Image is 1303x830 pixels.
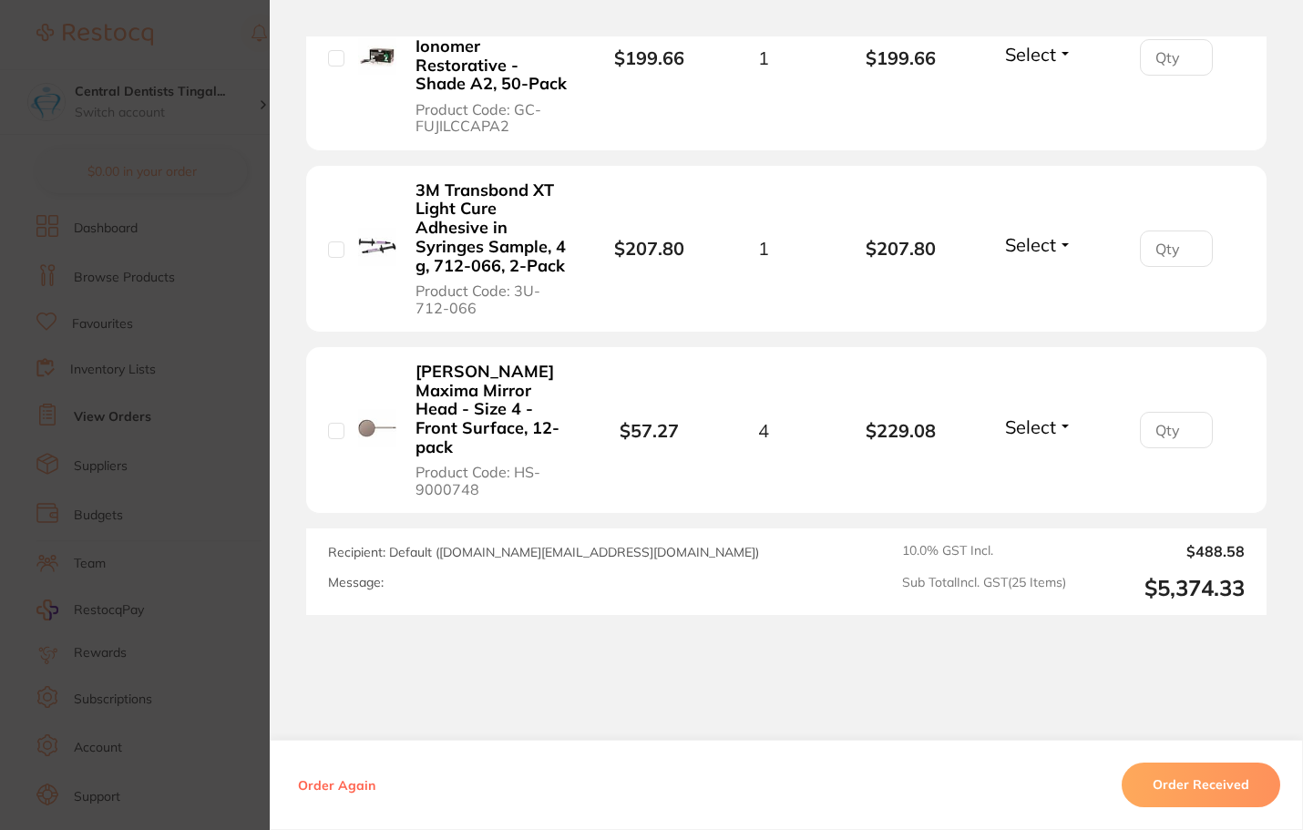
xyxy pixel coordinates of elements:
[416,181,570,275] b: 3M Transbond XT Light Cure Adhesive in Syringes Sample, 4 g, 712-066, 2-Pack
[758,420,769,441] span: 4
[358,409,396,447] img: Henry Schein Maxima Mirror Head - Size 4 - Front Surface, 12-pack
[1081,543,1245,559] output: $488.58
[832,420,970,441] b: $229.08
[410,180,576,317] button: 3M Transbond XT Light Cure Adhesive in Syringes Sample, 4 g, 712-066, 2-Pack Product Code: 3U-712...
[416,363,570,456] b: [PERSON_NAME] Maxima Mirror Head - Size 4 - Front Surface, 12-pack
[292,777,381,794] button: Order Again
[614,237,684,260] b: $207.80
[358,228,396,266] img: 3M Transbond XT Light Cure Adhesive in Syringes Sample, 4 g, 712-066, 2-Pack
[1081,575,1245,601] output: $5,374.33
[1000,43,1078,66] button: Select
[758,47,769,68] span: 1
[832,47,970,68] b: $199.66
[902,543,1066,559] span: 10.0 % GST Incl.
[758,238,769,259] span: 1
[358,36,396,75] img: GC FUJI 2 LC Capsules - Light-Cured Glass Ionomer Restorative - Shade A2, 50-Pack
[1122,763,1280,807] button: Order Received
[832,238,970,259] b: $207.80
[614,46,684,69] b: $199.66
[328,575,384,590] label: Message:
[410,362,576,498] button: [PERSON_NAME] Maxima Mirror Head - Size 4 - Front Surface, 12-pack Product Code: HS-9000748
[620,419,679,442] b: $57.27
[902,575,1066,601] span: Sub Total Incl. GST ( 25 Items)
[1005,415,1056,438] span: Select
[416,101,570,135] span: Product Code: GC-FUJILCCAPA2
[1140,231,1213,267] input: Qty
[1140,39,1213,76] input: Qty
[328,544,759,560] span: Recipient: Default ( [DOMAIN_NAME][EMAIL_ADDRESS][DOMAIN_NAME] )
[416,464,570,497] span: Product Code: HS-9000748
[1005,233,1056,256] span: Select
[1005,43,1056,66] span: Select
[416,282,570,316] span: Product Code: 3U-712-066
[1000,233,1078,256] button: Select
[1000,415,1078,438] button: Select
[1140,412,1213,448] input: Qty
